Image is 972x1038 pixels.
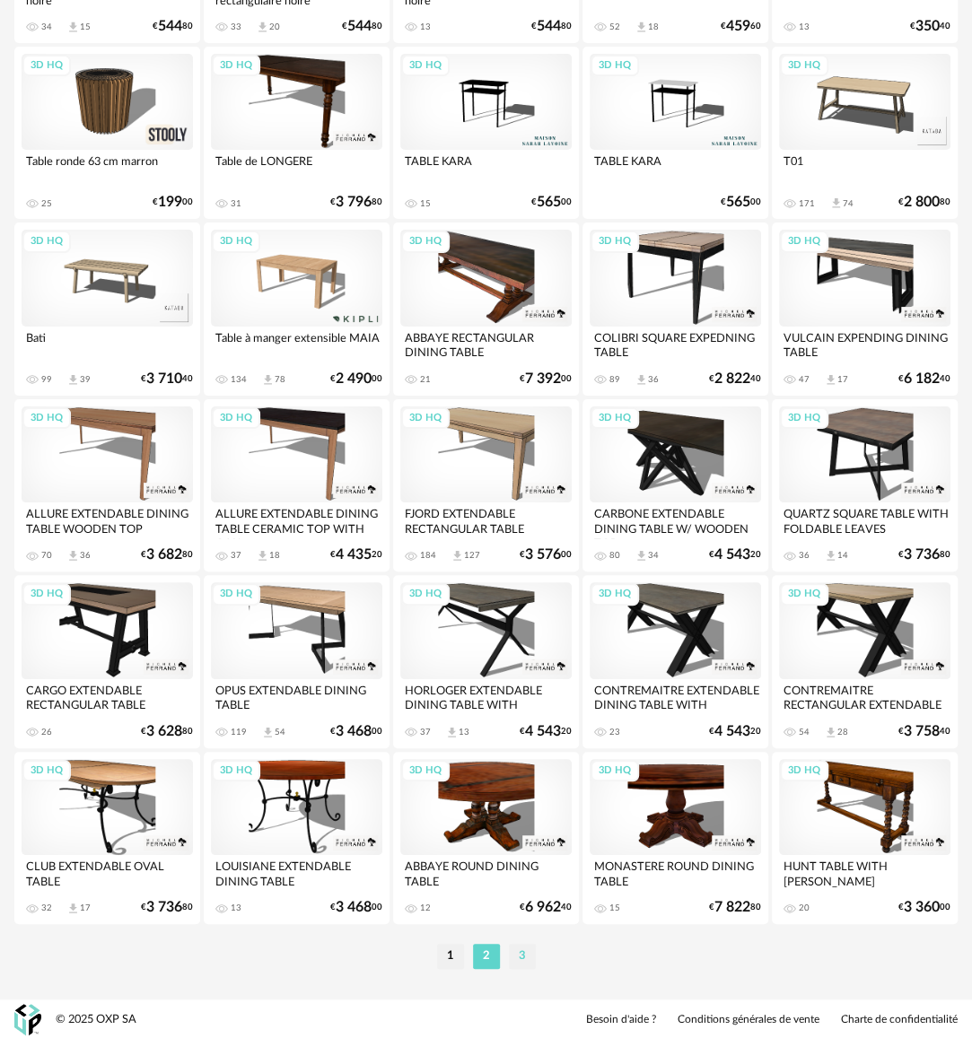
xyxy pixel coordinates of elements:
[590,502,761,538] div: CARBONE EXTENDABLE DINING TABLE W/ WOODEN TOP
[231,550,241,561] div: 37
[582,752,768,924] a: 3D HQ MONASTERE ROUND DINING TABLE 15 €7 82280
[400,150,572,186] div: TABLE KARA
[582,399,768,571] a: 3D HQ CARBONE EXTENDABLE DINING TABLE W/ WOODEN TOP 80 Download icon 34 €4 54320
[648,374,659,385] div: 36
[779,502,950,538] div: QUARTZ SQUARE TABLE WITH FOLDABLE LEAVES
[709,902,761,913] div: € 80
[41,903,52,913] div: 32
[635,373,648,387] span: Download icon
[347,21,372,32] span: 544
[582,47,768,219] a: 3D HQ TABLE KARA €56500
[146,726,182,737] span: 3 628
[799,374,810,385] div: 47
[520,549,572,561] div: € 00
[799,198,815,209] div: 171
[400,327,572,362] div: ABBAYE RECTANGULAR DINING TABLE
[780,760,828,782] div: 3D HQ
[22,502,193,538] div: ALLURE EXTENDABLE DINING TABLE WOODEN TOP
[393,575,579,747] a: 3D HQ HORLOGER EXTENDABLE DINING TABLE WITH CERAMIC TOP 37 Download icon 13 €4 54320
[520,726,572,737] div: € 20
[609,903,620,913] div: 15
[22,760,71,782] div: 3D HQ
[141,726,193,737] div: € 80
[780,55,828,77] div: 3D HQ
[22,679,193,715] div: CARGO EXTENDABLE RECTANGULAR TABLE
[336,373,372,385] span: 2 490
[537,21,561,32] span: 544
[721,196,761,208] div: € 00
[531,196,572,208] div: € 00
[401,407,450,430] div: 3D HQ
[231,198,241,209] div: 31
[330,196,382,208] div: € 80
[779,679,950,715] div: CONTREMAITRE RECTANGULAR EXTENDABLE DINING TABLE...
[445,726,459,739] span: Download icon
[799,22,810,32] div: 13
[714,373,750,385] span: 2 822
[211,327,382,362] div: Table à manger extensible MAIA
[204,47,390,219] a: 3D HQ Table de LONGERE 31 €3 79680
[520,373,572,385] div: € 00
[779,327,950,362] div: VULCAIN EXPENDING DINING TABLE
[780,231,828,253] div: 3D HQ
[837,727,848,737] div: 28
[904,373,940,385] span: 6 182
[204,575,390,747] a: 3D HQ OPUS EXTENDABLE DINING TABLE 119 Download icon 54 €3 46800
[231,374,247,385] div: 134
[211,855,382,891] div: LOUISIANE EXTENDABLE DINING TABLE
[904,726,940,737] span: 3 758
[714,902,750,913] span: 7 822
[256,549,269,563] span: Download icon
[231,727,247,737] div: 119
[837,374,848,385] div: 17
[22,150,193,186] div: Table ronde 63 cm marron
[799,727,810,737] div: 54
[609,727,620,737] div: 23
[525,902,561,913] span: 6 962
[256,21,269,34] span: Download icon
[56,1012,136,1027] div: © 2025 OXP SA
[41,22,52,32] div: 34
[635,549,648,563] span: Download icon
[80,374,91,385] div: 39
[14,399,200,571] a: 3D HQ ALLURE EXTENDABLE DINING TABLE WOODEN TOP 70 Download icon 36 €3 68280
[590,679,761,715] div: CONTREMAITRE EXTENDABLE DINING TABLE WITH CERAMIC TOP
[22,583,71,606] div: 3D HQ
[66,902,80,915] span: Download icon
[204,752,390,924] a: 3D HQ LOUISIANE EXTENDABLE DINING TABLE 13 €3 46800
[212,583,260,606] div: 3D HQ
[525,549,561,561] span: 3 576
[591,407,639,430] div: 3D HQ
[904,549,940,561] span: 3 736
[153,21,193,32] div: € 80
[80,550,91,561] div: 36
[330,373,382,385] div: € 00
[400,679,572,715] div: HORLOGER EXTENDABLE DINING TABLE WITH CERAMIC TOP
[779,150,950,186] div: T01
[14,47,200,219] a: 3D HQ Table ronde 63 cm marron 25 €19900
[591,55,639,77] div: 3D HQ
[393,222,579,395] a: 3D HQ ABBAYE RECTANGULAR DINING TABLE 21 €7 39200
[336,196,372,208] span: 3 796
[582,575,768,747] a: 3D HQ CONTREMAITRE EXTENDABLE DINING TABLE WITH CERAMIC TOP 23 €4 54320
[772,752,958,924] a: 3D HQ HUNT TABLE WITH [PERSON_NAME] 20 €3 36000
[66,21,80,34] span: Download icon
[41,727,52,737] div: 26
[648,550,659,561] div: 34
[709,726,761,737] div: € 20
[420,727,431,737] div: 37
[275,727,285,737] div: 54
[212,407,260,430] div: 3D HQ
[336,549,372,561] span: 4 435
[824,549,837,563] span: Download icon
[14,1004,41,1035] img: OXP
[204,399,390,571] a: 3D HQ ALLURE EXTENDABLE DINING TABLE CERAMIC TOP WITH OAK... 37 Download icon 18 €4 43520
[211,150,382,186] div: Table de LONGERE
[212,760,260,782] div: 3D HQ
[591,760,639,782] div: 3D HQ
[520,902,572,913] div: € 40
[401,55,450,77] div: 3D HQ
[393,752,579,924] a: 3D HQ ABBAYE ROUND DINING TABLE 12 €6 96240
[648,22,659,32] div: 18
[146,549,182,561] span: 3 682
